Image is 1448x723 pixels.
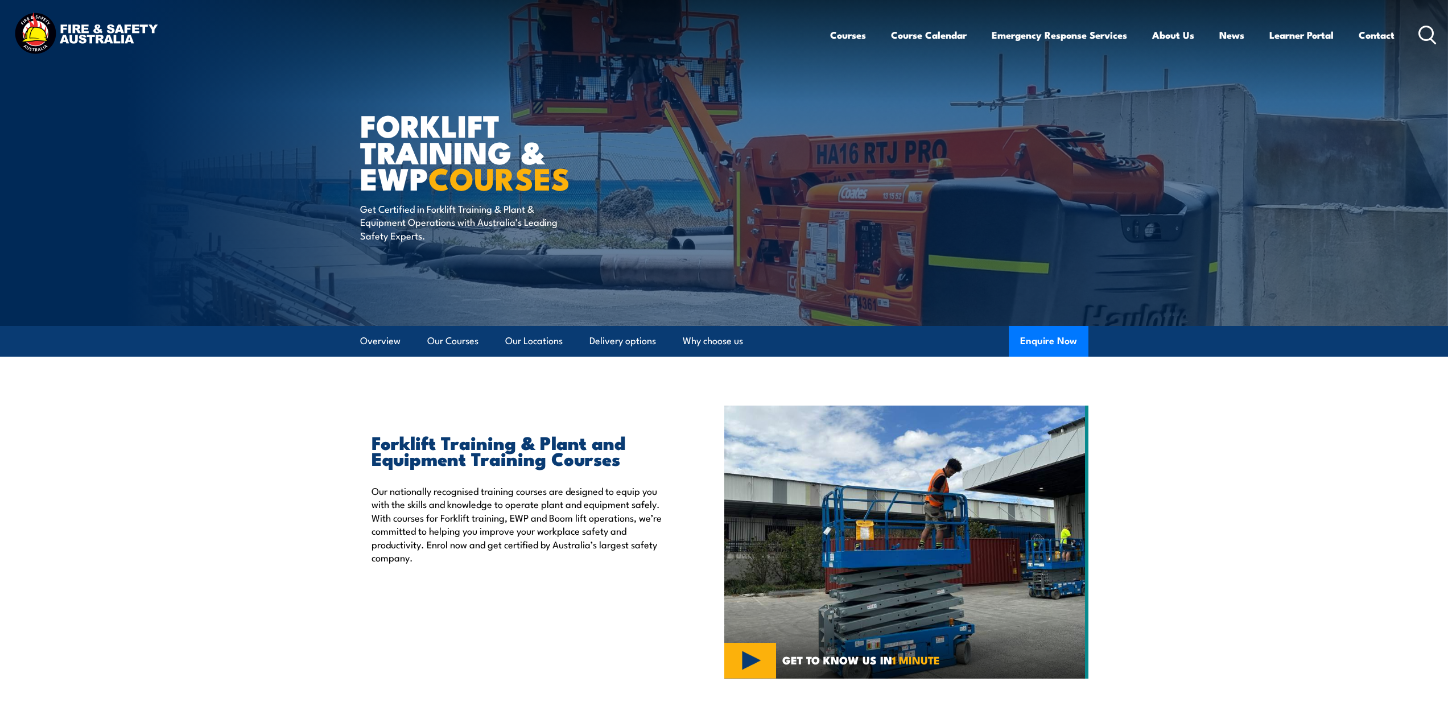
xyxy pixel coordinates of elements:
a: About Us [1152,20,1194,50]
img: Verification of Competency (VOC) for Elevating Work Platform (EWP) Under 11m [724,406,1088,679]
h2: Forklift Training & Plant and Equipment Training Courses [372,434,672,466]
strong: 1 MINUTE [892,651,940,668]
strong: COURSES [428,154,570,201]
a: Why choose us [683,326,743,356]
a: Emergency Response Services [992,20,1127,50]
a: Learner Portal [1269,20,1334,50]
a: Overview [360,326,401,356]
a: Our Locations [505,326,563,356]
a: Course Calendar [891,20,967,50]
a: Contact [1359,20,1395,50]
a: Delivery options [589,326,656,356]
p: Our nationally recognised training courses are designed to equip you with the skills and knowledg... [372,484,672,564]
p: Get Certified in Forklift Training & Plant & Equipment Operations with Australia’s Leading Safety... [360,202,568,242]
button: Enquire Now [1009,326,1088,357]
a: Courses [830,20,866,50]
a: News [1219,20,1244,50]
a: Our Courses [427,326,478,356]
span: GET TO KNOW US IN [782,655,940,665]
h1: Forklift Training & EWP [360,111,641,191]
